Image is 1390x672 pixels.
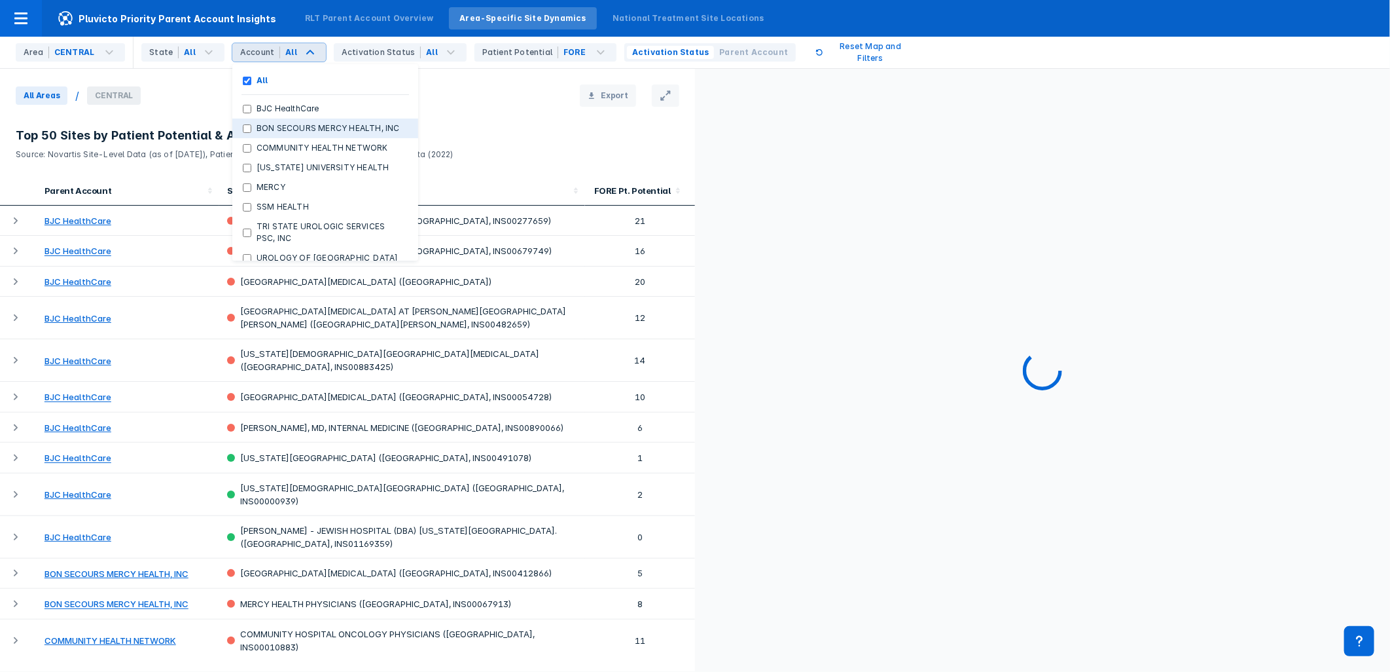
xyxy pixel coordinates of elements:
td: 10 [585,382,695,412]
span: Parent Account [719,47,788,58]
span: All Areas [16,86,67,105]
td: 16 [585,236,695,266]
button: MERCY [232,177,418,197]
td: 6 [585,413,695,443]
a: BON SECOURS MERCY HEALTH, INC [45,599,188,610]
a: BJC HealthCare [45,356,111,366]
button: TRI STATE UROLOGIC SERVICES PSC, INC [232,217,418,248]
div: MERCY HEALTH PHYSICIANS ([GEOGRAPHIC_DATA], INS00067913) [227,597,577,610]
label: All [251,75,274,86]
label: BON SECOURS MERCY HEALTH, INC [251,122,405,134]
button: Reset Map and Filters [800,37,931,68]
a: BJC HealthCare [45,489,111,500]
a: BJC HealthCare [45,246,111,257]
td: 2 [585,474,695,516]
button: BON SECOURS MERCY HEALTH, INC [232,119,418,138]
div: State [149,47,179,58]
p: Source: Novartis Site-Level Data (as of [DATE]), Patient Potential ([DATE] - [DATE]), & US Census... [16,143,679,160]
button: COMMUNITY HEALTH NETWORK [232,138,418,158]
div: All [285,47,297,58]
div: FORE Pt. Potential [593,185,671,196]
td: 11 [585,620,695,662]
h3: Top 50 Sites by Patient Potential & All Activated Sites [16,128,679,143]
div: Activation Status [342,47,421,58]
div: [GEOGRAPHIC_DATA][MEDICAL_DATA] AT [PERSON_NAME][GEOGRAPHIC_DATA][PERSON_NAME] ([GEOGRAPHIC_DATA]... [227,305,577,331]
div: Site (Activation) [227,185,569,196]
div: / [75,89,79,102]
div: [US_STATE][DEMOGRAPHIC_DATA][GEOGRAPHIC_DATA] ([GEOGRAPHIC_DATA], INS00000939) [227,481,577,508]
p: Reset Map and Filters [826,41,915,64]
div: Patient Potential [482,47,558,58]
a: National Treatment Site Locations [602,7,775,29]
label: MERCY [251,181,291,193]
div: COMMUNITY HOSPITAL ONCOLOGY PHYSICIANS ([GEOGRAPHIC_DATA], INS00010883) [227,627,577,654]
td: 12 [585,297,695,339]
button: SSM HEALTH [232,197,418,217]
div: Area [24,47,49,58]
a: BJC HealthCare [45,215,111,226]
span: Export [601,90,628,102]
a: BJC HealthCare [45,532,111,542]
td: 0 [585,516,695,559]
div: All [184,47,196,58]
td: 14 [585,339,695,382]
a: RLT Parent Account Overview [294,7,444,29]
button: Activation Status [627,46,714,59]
button: Parent Account [714,46,793,59]
label: TRI STATE UROLOGIC SERVICES PSC, INC [251,221,408,244]
span: Pluvicto Priority Parent Account Insights [42,10,292,26]
a: BJC HealthCare [45,453,111,464]
div: [GEOGRAPHIC_DATA][MEDICAL_DATA] ([GEOGRAPHIC_DATA], INS00054728) [227,390,577,403]
a: Area-Specific Site Dynamics [449,7,596,29]
button: All [232,71,418,90]
div: [PERSON_NAME], MD, INTERNAL MEDICINE ([GEOGRAPHIC_DATA], INS00890066) [227,421,577,434]
td: 5 [585,559,695,589]
label: BJC HealthCare [251,103,325,115]
a: BJC HealthCare [45,313,111,324]
div: [GEOGRAPHIC_DATA][MEDICAL_DATA] ([GEOGRAPHIC_DATA]) [227,275,577,288]
div: All [426,47,438,58]
div: [US_STATE][GEOGRAPHIC_DATA] ([GEOGRAPHIC_DATA], INS00491078) [227,451,577,464]
div: [GEOGRAPHIC_DATA][MEDICAL_DATA] ([GEOGRAPHIC_DATA], INS00679749) [227,244,577,257]
div: Area-Specific Site Dynamics [459,12,586,24]
button: Export [580,84,636,107]
div: Parent Account [45,185,204,196]
div: [GEOGRAPHIC_DATA][MEDICAL_DATA] ([GEOGRAPHIC_DATA], INS00277659) [227,214,577,227]
td: 20 [585,267,695,297]
label: SSM HEALTH [251,201,314,213]
div: [PERSON_NAME] - JEWISH HOSPITAL (DBA) [US_STATE][GEOGRAPHIC_DATA]. ([GEOGRAPHIC_DATA], INS01169359) [227,524,577,550]
a: BJC HealthCare [45,422,111,433]
div: National Treatment Site Locations [613,12,764,24]
button: UROLOGY OF [GEOGRAPHIC_DATA] [232,248,418,268]
a: BJC HealthCare [45,276,111,287]
span: Activation Status [632,47,709,58]
div: CENTRAL [54,47,94,58]
a: COMMUNITY HEALTH NETWORK [45,635,176,646]
td: 1 [585,443,695,473]
span: CENTRAL [87,86,141,105]
label: COMMUNITY HEALTH NETWORK [251,142,393,154]
button: [US_STATE] UNIVERSITY HEALTH [232,158,418,177]
a: BON SECOURS MERCY HEALTH, INC [45,569,188,579]
div: [GEOGRAPHIC_DATA][MEDICAL_DATA] ([GEOGRAPHIC_DATA], INS00412866) [227,567,577,580]
td: 21 [585,206,695,236]
button: BJC HealthCare [232,99,418,119]
div: RLT Parent Account Overview [305,12,433,24]
div: Contact Support [1344,626,1374,656]
label: [US_STATE] UNIVERSITY HEALTH [251,162,395,174]
a: BJC HealthCare [45,392,111,403]
div: [US_STATE][DEMOGRAPHIC_DATA][GEOGRAPHIC_DATA][MEDICAL_DATA] ([GEOGRAPHIC_DATA], INS00883425) [227,347,577,373]
div: FORE [563,47,586,58]
label: UROLOGY OF [GEOGRAPHIC_DATA] [251,252,404,264]
div: Account [240,47,280,58]
td: 8 [585,589,695,619]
